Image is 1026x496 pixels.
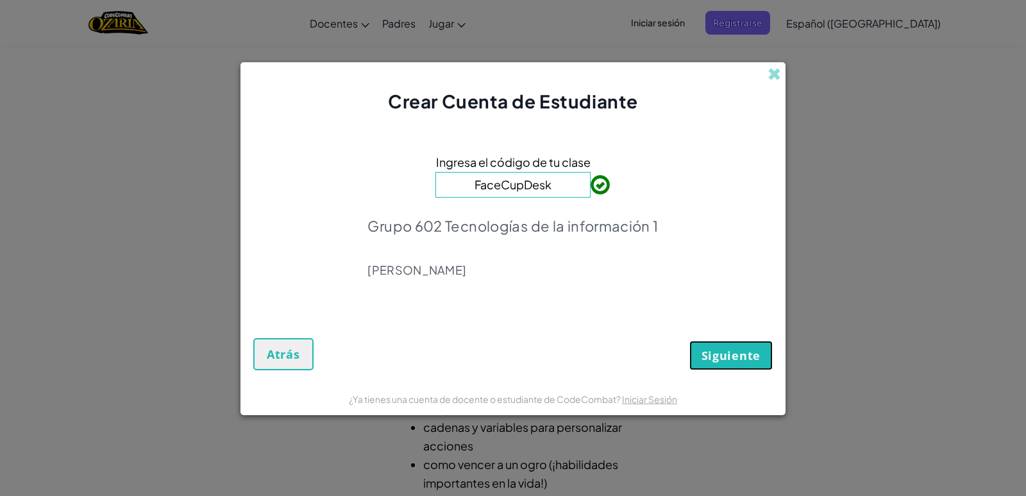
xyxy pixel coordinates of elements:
[388,90,638,112] span: Crear Cuenta de Estudiante
[367,217,658,235] p: Grupo 602 Tecnologías de la información 1
[622,393,677,405] a: Iniciar Sesión
[367,262,658,278] p: [PERSON_NAME]
[689,341,773,370] button: Siguiente
[702,348,761,363] span: Siguiente
[267,346,300,362] span: Atrás
[253,338,314,370] button: Atrás
[436,153,591,171] span: Ingresa el código de tu clase
[349,393,622,405] span: ¿Ya tienes una cuenta de docente o estudiante de CodeCombat?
